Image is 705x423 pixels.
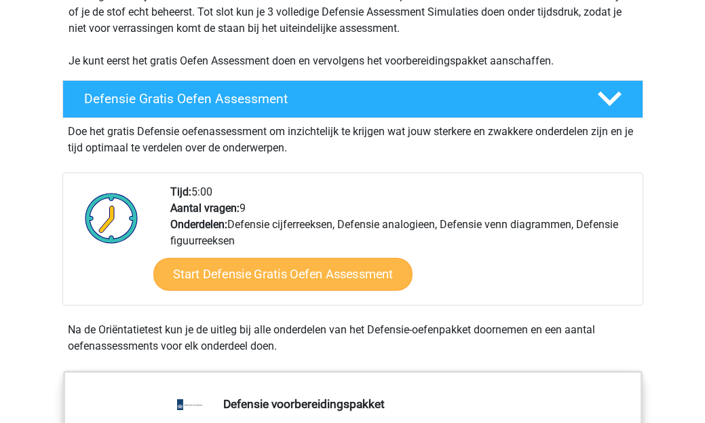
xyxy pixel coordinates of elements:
[62,322,643,354] div: Na de Oriëntatietest kun je de uitleg bij alle onderdelen van het Defensie-oefenpakket doornemen ...
[77,184,146,252] img: Klok
[153,258,413,291] a: Start Defensie Gratis Oefen Assessment
[170,202,240,215] b: Aantal vragen:
[170,218,227,231] b: Onderdelen:
[160,184,642,305] div: 5:00 9 Defensie cijferreeksen, Defensie analogieen, Defensie venn diagrammen, Defensie figuurreeksen
[84,91,575,107] h4: Defensie Gratis Oefen Assessment
[62,118,643,156] div: Doe het gratis Defensie oefenassessment om inzichtelijk te krijgen wat jouw sterkere en zwakkere ...
[57,80,649,118] a: Defensie Gratis Oefen Assessment
[170,185,191,198] b: Tijd:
